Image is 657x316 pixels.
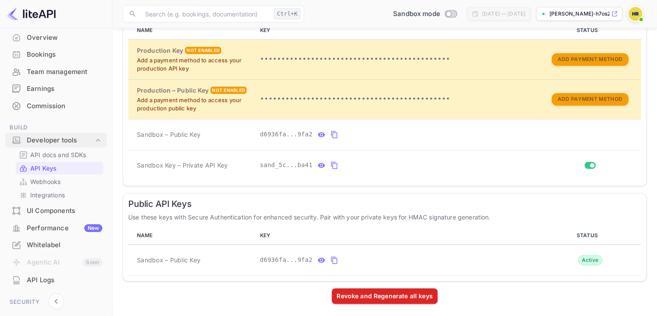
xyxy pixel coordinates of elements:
div: Developer tools [27,135,94,145]
div: Ctrl+K [274,8,301,19]
div: New [84,224,102,232]
div: Active [578,255,603,265]
div: API Logs [5,272,107,289]
span: sand_5c...ba41 [260,161,313,170]
div: API Logs [27,275,102,285]
td: Sandbox Key – Private API Key [128,150,257,181]
div: Earnings [27,84,102,94]
span: Build [5,123,107,132]
th: NAME [128,227,257,245]
h6: Production Key [137,46,183,55]
p: Integrations [30,190,65,200]
a: Whitelabel [5,237,107,253]
div: Performance [27,223,102,233]
a: PerformanceNew [5,220,107,236]
img: LiteAPI logo [7,7,56,21]
div: Switch to Production mode [390,9,460,19]
a: Webhooks [19,177,100,186]
th: KEY [257,22,539,39]
p: [PERSON_NAME]-h7os2.nuit... [549,10,609,18]
p: Webhooks [30,177,60,186]
input: Search (e.g. bookings, documentation) [140,5,270,23]
a: API Logs [5,272,107,288]
a: Earnings [5,81,107,97]
span: d6936fa...9fa2 [260,130,313,139]
th: KEY [257,227,539,245]
div: Bookings [5,46,107,63]
p: API Keys [30,164,57,173]
div: Not enabled [210,87,247,94]
div: Earnings [5,81,107,97]
th: STATUS [539,22,641,39]
a: Team management [5,64,107,80]
table: private api keys table [128,22,641,181]
table: public api keys table [128,227,641,276]
p: Add a payment method to access your production API key [137,56,253,73]
div: API Keys [16,162,103,174]
span: Sandbox – Public Key [137,130,200,139]
span: Sandbox mode [393,9,440,19]
div: API docs and SDKs [16,148,103,161]
h6: Production – Public Key [137,86,209,95]
div: Team management [27,67,102,77]
p: Use these keys with Secure Authentication for enhanced security. Pair with your private keys for ... [128,213,641,222]
img: haroun RAMI [628,7,642,21]
th: STATUS [539,227,641,245]
div: Commission [27,101,102,111]
a: Bookings [5,46,107,62]
h6: Public API Keys [128,199,641,209]
div: Webhooks [16,175,103,188]
a: Overview [5,29,107,45]
div: Bookings [27,50,102,60]
p: ••••••••••••••••••••••••••••••••••••••••••••• [260,94,535,104]
span: Sandbox – Public Key [137,255,200,264]
a: Commission [5,98,107,114]
div: [DATE] — [DATE] [482,10,525,18]
div: Revoke and Regenerate all keys [336,291,433,300]
p: API docs and SDKs [30,150,86,159]
p: Add a payment method to access your production public key [137,96,253,113]
div: Overview [5,29,107,46]
div: Whitelabel [5,237,107,254]
a: UI Components [5,203,107,219]
div: Not enabled [185,47,221,54]
button: Add Payment Method [552,93,628,106]
th: NAME [128,22,257,39]
div: UI Components [5,203,107,219]
p: ••••••••••••••••••••••••••••••••••••••••••••• [260,54,535,64]
a: API Keys [19,164,100,173]
a: Integrations [19,190,100,200]
span: Security [5,297,107,307]
div: Integrations [16,189,103,201]
div: Overview [27,33,102,43]
div: Developer tools [5,133,107,148]
a: API docs and SDKs [19,150,100,159]
button: Collapse navigation [48,293,64,309]
div: Whitelabel [27,240,102,250]
div: UI Components [27,206,102,216]
div: Commission [5,98,107,115]
a: Add Payment Method [552,55,628,62]
button: Add Payment Method [552,53,628,66]
a: Add Payment Method [552,95,628,102]
span: d6936fa...9fa2 [260,255,313,264]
